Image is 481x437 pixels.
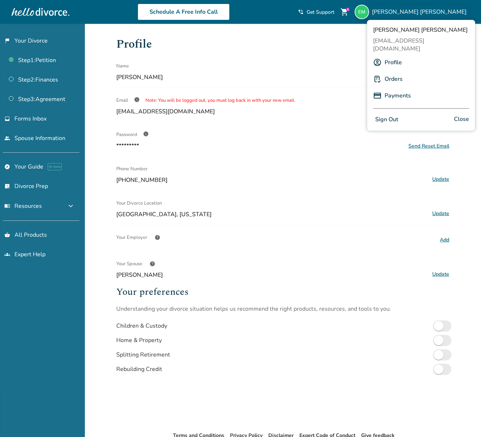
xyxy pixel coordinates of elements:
a: phone_in_talkGet Support [298,9,334,16]
span: Note: You will be logged out, you must log back in with your new email. [146,97,295,104]
img: P [373,75,382,83]
span: Name [116,59,129,73]
div: Email [116,93,451,108]
span: shopping_cart [340,8,349,16]
span: explore [4,164,10,170]
span: Get Support [307,9,334,16]
div: 1 [346,8,350,11]
div: Home & Property [116,336,162,344]
span: phone_in_talk [298,9,304,15]
span: AI beta [48,163,62,170]
div: Send Reset Email [408,143,449,149]
span: groups [4,252,10,257]
button: Update [430,270,451,279]
button: Send Reset Email [406,142,451,150]
h1: Profile [116,35,451,53]
div: Children & Custody [116,322,167,330]
span: [PHONE_NUMBER] [116,176,427,184]
span: Your Spouse [116,257,142,271]
img: A [373,58,382,67]
span: Your Divorce Location [116,196,162,210]
span: [PERSON_NAME] [PERSON_NAME] [372,8,469,16]
span: Your Employer [116,230,147,245]
span: Close [454,114,469,125]
span: menu_book [4,203,10,209]
span: [GEOGRAPHIC_DATA], [US_STATE] [116,210,427,218]
a: Schedule A Free Info Call [138,4,230,20]
img: P [373,91,382,100]
span: Phone Number [116,162,148,176]
span: inbox [4,116,10,122]
div: Splitting Retirement [116,351,170,359]
button: Update [430,175,451,184]
span: people [4,135,10,141]
p: Understanding your divorce situation helps us recommend the right products, resources, and tools ... [116,305,451,313]
span: list_alt_check [4,183,10,189]
span: [EMAIL_ADDRESS][DOMAIN_NAME] [373,37,469,53]
span: Forms Inbox [14,115,47,123]
button: Update [430,209,451,218]
span: Resources [4,202,42,210]
span: flag_2 [4,38,10,44]
span: expand_more [66,202,75,210]
button: Sign Out [373,114,400,125]
span: shopping_basket [4,232,10,238]
button: Add [438,235,451,245]
a: Profile [385,56,402,69]
span: Password [116,131,137,138]
h2: Your preferences [116,285,451,299]
span: [PERSON_NAME] [116,73,427,81]
div: Rebuilding Credit [116,365,162,373]
a: Orders [385,72,403,86]
span: [EMAIL_ADDRESS][DOMAIN_NAME] [116,108,215,115]
span: help [155,235,160,240]
iframe: Chat Widget [445,402,481,437]
img: emcnair@gmail.com [355,5,369,19]
span: [PERSON_NAME] [PERSON_NAME] [373,26,469,34]
span: info [134,97,140,102]
a: Payments [385,89,411,102]
span: info [143,131,149,137]
span: help [149,261,155,267]
span: [PERSON_NAME] [116,271,427,279]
